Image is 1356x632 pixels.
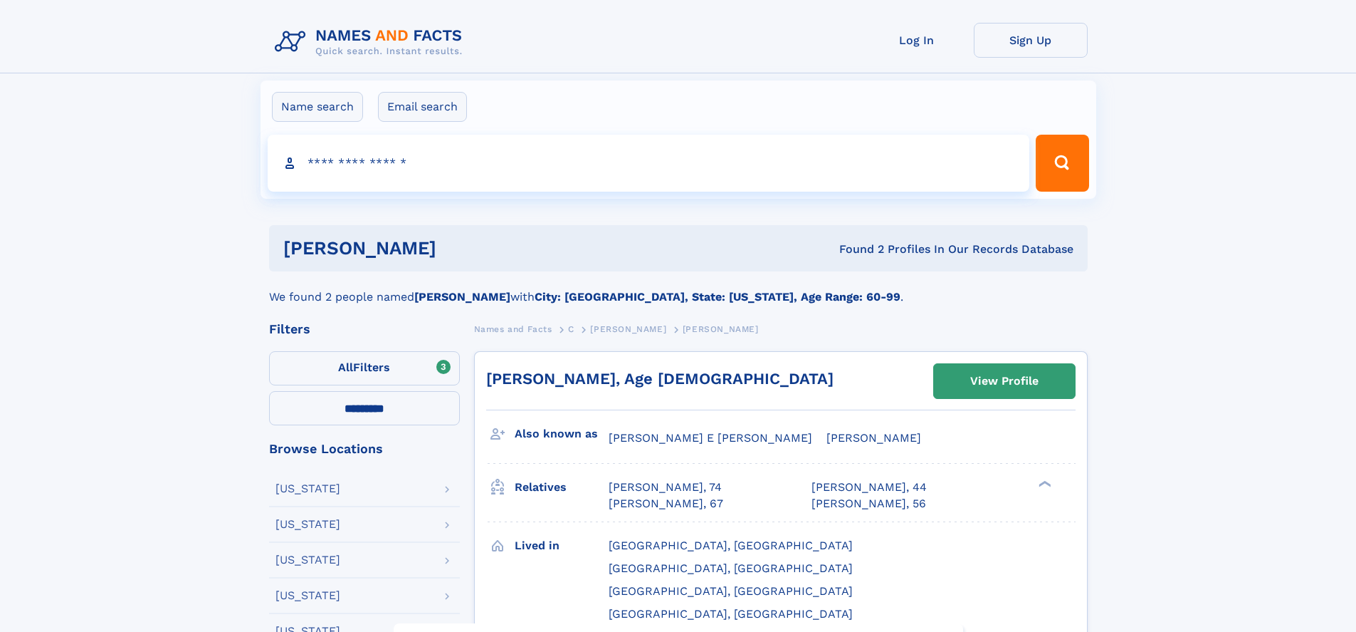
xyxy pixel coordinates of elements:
[269,442,460,455] div: Browse Locations
[811,480,927,495] a: [PERSON_NAME], 44
[275,519,340,530] div: [US_STATE]
[826,431,921,445] span: [PERSON_NAME]
[860,23,974,58] a: Log In
[275,483,340,494] div: [US_STATE]
[609,561,853,575] span: [GEOGRAPHIC_DATA], [GEOGRAPHIC_DATA]
[269,351,460,385] label: Filters
[338,361,353,374] span: All
[268,135,1030,192] input: search input
[974,23,1088,58] a: Sign Up
[283,239,638,257] h1: [PERSON_NAME]
[609,480,722,495] a: [PERSON_NAME], 74
[638,242,1073,257] div: Found 2 Profiles In Our Records Database
[1035,480,1052,489] div: ❯
[515,475,609,499] h3: Relatives
[378,92,467,122] label: Email search
[609,496,723,512] a: [PERSON_NAME], 67
[414,290,510,304] b: [PERSON_NAME]
[609,607,853,621] span: [GEOGRAPHIC_DATA], [GEOGRAPHIC_DATA]
[568,324,574,334] span: C
[515,534,609,558] h3: Lived in
[275,554,340,566] div: [US_STATE]
[269,271,1088,306] div: We found 2 people named with .
[269,23,474,61] img: Logo Names and Facts
[1036,135,1088,192] button: Search Button
[970,365,1039,398] div: View Profile
[272,92,363,122] label: Name search
[609,539,853,552] span: [GEOGRAPHIC_DATA], [GEOGRAPHIC_DATA]
[590,324,666,334] span: [PERSON_NAME]
[275,590,340,601] div: [US_STATE]
[474,320,552,338] a: Names and Facts
[683,324,759,334] span: [PERSON_NAME]
[590,320,666,338] a: [PERSON_NAME]
[811,496,926,512] a: [PERSON_NAME], 56
[486,370,834,388] a: [PERSON_NAME], Age [DEMOGRAPHIC_DATA]
[609,431,812,445] span: [PERSON_NAME] E [PERSON_NAME]
[515,422,609,446] h3: Also known as
[269,323,460,336] div: Filters
[535,290,900,304] b: City: [GEOGRAPHIC_DATA], State: [US_STATE], Age Range: 60-99
[934,364,1075,398] a: View Profile
[609,584,853,598] span: [GEOGRAPHIC_DATA], [GEOGRAPHIC_DATA]
[568,320,574,338] a: C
